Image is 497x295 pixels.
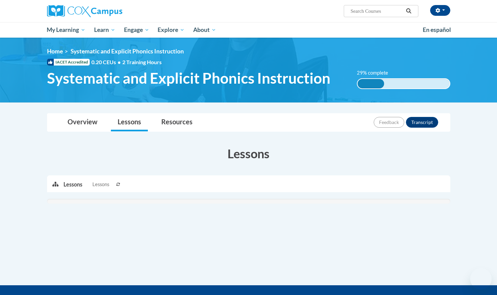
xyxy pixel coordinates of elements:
span: My Learning [47,26,85,34]
a: Overview [61,114,104,131]
a: Explore [153,22,189,38]
p: Lessons [64,181,82,188]
span: Explore [158,26,184,34]
span: • [118,59,121,65]
a: En español [418,23,455,37]
span: IACET Accredited [47,59,90,66]
button: Account Settings [430,5,450,16]
a: Cox Campus [47,5,175,17]
a: Home [47,48,63,55]
span: Engage [124,26,149,34]
span: En español [423,26,451,33]
span: Learn [94,26,115,34]
a: Lessons [111,114,148,131]
span: Systematic and Explicit Phonics Instruction [71,48,184,55]
span: 0.20 CEUs [91,58,122,66]
span: About [193,26,216,34]
h3: Lessons [47,145,450,162]
a: Learn [90,22,120,38]
div: 29% complete [358,79,384,88]
button: Transcript [406,117,438,128]
span: Lessons [92,181,109,188]
iframe: Button to launch messaging window [470,268,492,290]
a: My Learning [43,22,90,38]
a: Resources [155,114,199,131]
a: About [189,22,220,38]
img: Cox Campus [47,5,122,17]
span: 2 Training Hours [122,59,162,65]
input: Search Courses [350,7,404,15]
button: Feedback [374,117,404,128]
span: Systematic and Explicit Phonics Instruction [47,69,330,87]
button: Search [404,7,414,15]
a: Engage [120,22,154,38]
label: 29% complete [357,69,396,77]
div: Main menu [37,22,460,38]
